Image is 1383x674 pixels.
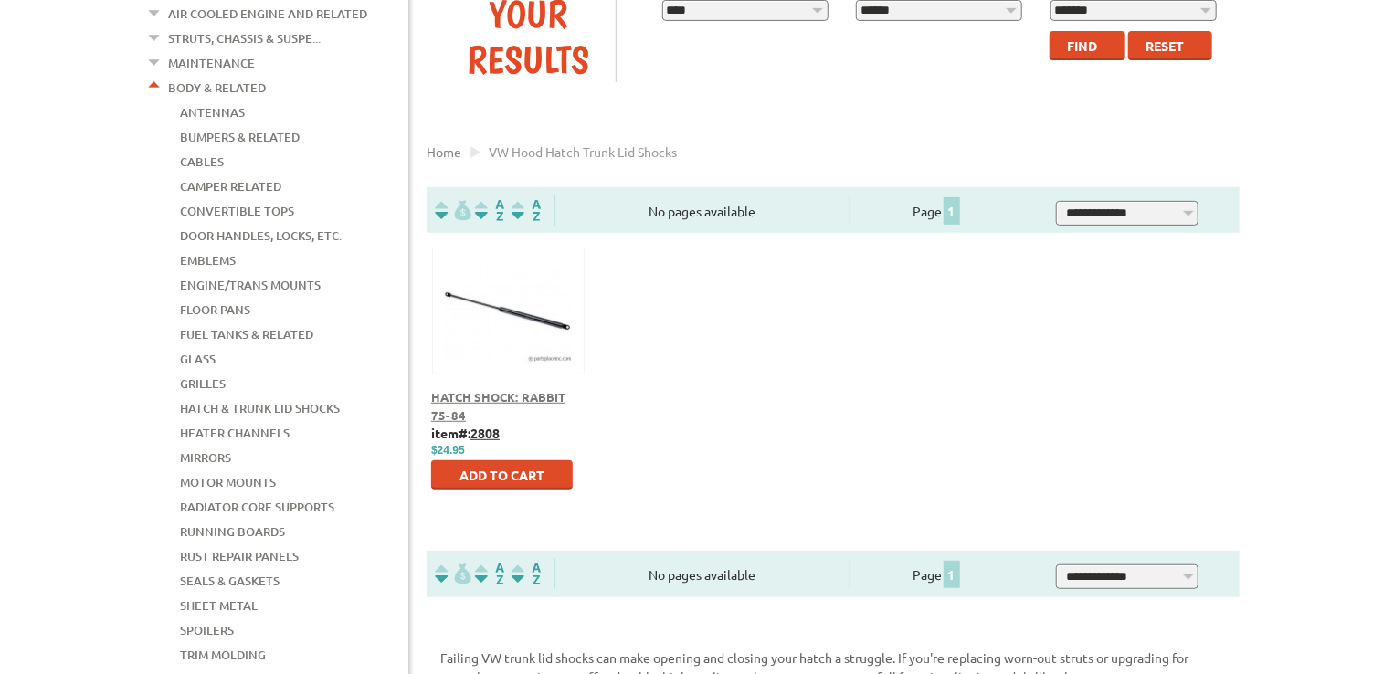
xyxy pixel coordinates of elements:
[431,389,565,423] a: Hatch Shock: Rabbit 75-84
[508,200,544,221] img: Sort by Sales Rank
[180,618,234,642] a: Spoilers
[1128,31,1212,60] button: Reset
[180,150,224,174] a: Cables
[431,460,573,490] button: Add to Cart
[850,195,1024,226] div: Page
[489,143,677,160] span: VW hood hatch trunk lid shocks
[180,100,245,124] a: Antennas
[180,248,236,272] a: Emblems
[168,51,255,75] a: Maintenance
[508,563,544,584] img: Sort by Sales Rank
[180,643,266,667] a: Trim Molding
[471,200,508,221] img: Sort by Headline
[944,197,960,225] span: 1
[555,565,850,584] div: No pages available
[168,76,266,100] a: Body & Related
[459,467,544,483] span: Add to Cart
[431,444,465,457] span: $24.95
[180,421,290,445] a: Heater Channels
[435,200,471,221] img: filterpricelow.svg
[850,559,1024,589] div: Page
[555,202,850,221] div: No pages available
[180,372,226,395] a: Grilles
[180,125,300,149] a: Bumpers & Related
[180,322,313,346] a: Fuel Tanks & Related
[431,425,500,441] b: item#:
[180,273,321,297] a: Engine/Trans Mounts
[1050,31,1125,60] button: Find
[470,425,500,441] u: 2808
[435,563,471,584] img: filterpricelow.svg
[180,470,276,494] a: Motor Mounts
[180,199,294,223] a: Convertible Tops
[180,569,280,593] a: Seals & Gaskets
[180,396,340,420] a: Hatch & Trunk Lid Shocks
[180,298,250,321] a: Floor Pans
[180,174,281,198] a: Camper Related
[180,347,216,371] a: Glass
[180,520,285,543] a: Running Boards
[180,495,334,519] a: Radiator Core Supports
[180,446,231,469] a: Mirrors
[168,26,321,50] a: Struts, Chassis & Suspe...
[180,224,342,247] a: Door Handles, Locks, Etc.
[1067,37,1097,54] span: Find
[944,561,960,588] span: 1
[427,143,461,160] a: Home
[471,563,508,584] img: Sort by Headline
[180,544,299,568] a: Rust Repair Panels
[168,2,367,26] a: Air Cooled Engine and Related
[180,594,258,617] a: Sheet Metal
[1145,37,1184,54] span: Reset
